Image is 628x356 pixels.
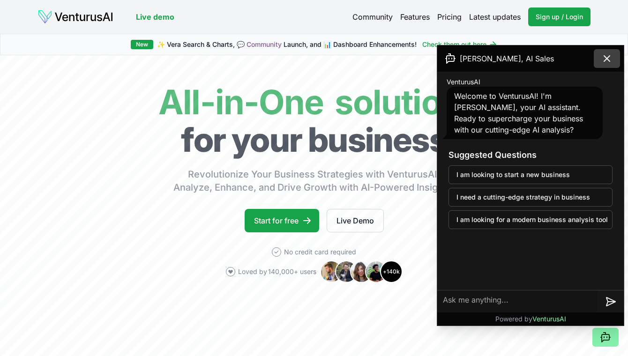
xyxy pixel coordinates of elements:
h3: Suggested Questions [449,148,613,162]
div: New [131,40,153,49]
a: Features [400,11,430,22]
a: Live Demo [327,209,384,232]
a: Sign up / Login [528,7,591,26]
a: Pricing [437,11,462,22]
a: Community [352,11,393,22]
a: Latest updates [469,11,521,22]
p: Powered by [495,314,566,324]
span: Sign up / Login [536,12,583,22]
a: Community [247,40,282,48]
img: Avatar 2 [335,260,358,283]
button: I need a cutting-edge strategy in business [449,188,613,207]
span: VenturusAI [532,315,566,323]
a: Start for free [245,209,319,232]
span: ✨ Vera Search & Charts, 💬 Launch, and 📊 Dashboard Enhancements! [157,40,417,49]
a: Live demo [136,11,174,22]
span: Welcome to VenturusAI! I'm [PERSON_NAME], your AI assistant. Ready to supercharge your business w... [454,91,583,134]
img: Avatar 3 [350,260,373,283]
span: [PERSON_NAME], AI Sales [460,53,554,64]
img: logo [37,9,113,24]
img: Avatar 4 [365,260,388,283]
span: VenturusAI [447,77,480,87]
a: Check them out here [422,40,498,49]
img: Avatar 1 [320,260,343,283]
button: I am looking for a modern business analysis tool [449,210,613,229]
button: I am looking to start a new business [449,165,613,184]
